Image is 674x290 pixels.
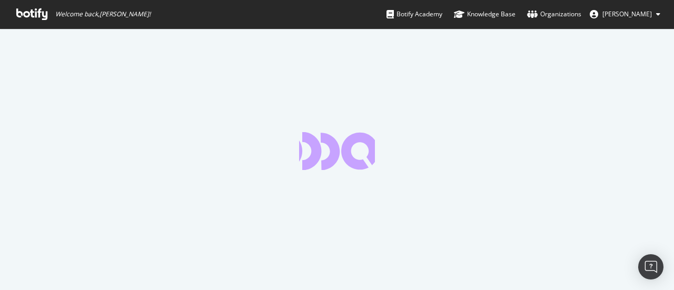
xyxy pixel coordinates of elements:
[527,9,581,19] div: Organizations
[602,9,652,18] span: Noemi Parola
[581,6,669,23] button: [PERSON_NAME]
[299,132,375,170] div: animation
[454,9,516,19] div: Knowledge Base
[55,10,151,18] span: Welcome back, [PERSON_NAME] !
[638,254,663,279] div: Open Intercom Messenger
[386,9,442,19] div: Botify Academy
